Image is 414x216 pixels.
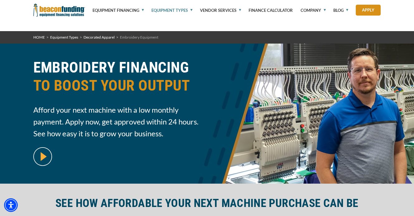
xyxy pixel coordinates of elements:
[83,35,115,40] a: Decorated Apparel
[120,35,158,40] span: Embroidery Equipment
[33,104,203,139] span: Afford your next machine with a low monthly payment. Apply now, get approved within 24 hours. See...
[50,35,78,40] a: Equipment Types
[33,77,203,95] span: TO BOOST YOUR OUTPUT
[356,5,381,16] a: Apply
[33,147,52,166] img: video modal pop-up play button
[33,196,381,210] h2: SEE HOW AFFORDABLE YOUR NEXT MACHINE PURCHASE CAN BE
[4,198,18,212] div: Accessibility Menu
[33,59,203,99] h1: EMBROIDERY FINANCING
[33,35,45,40] a: HOME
